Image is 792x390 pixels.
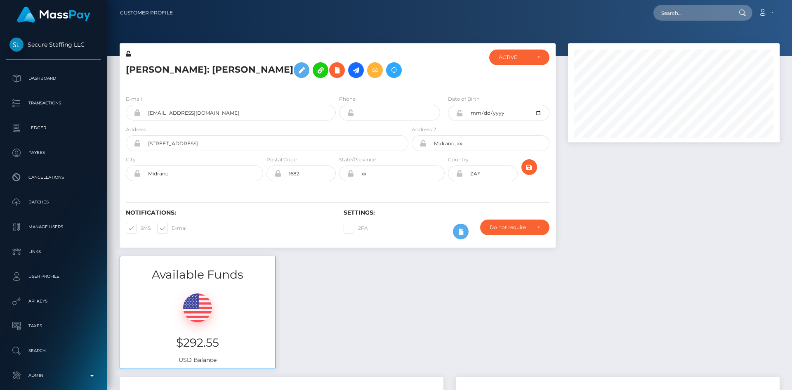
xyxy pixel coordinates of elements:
[126,126,146,133] label: Address
[9,38,24,52] img: Secure Staffing LLC
[6,167,101,188] a: Cancellations
[9,295,98,307] p: API Keys
[9,147,98,159] p: Payees
[6,142,101,163] a: Payees
[126,223,151,234] label: SMS
[448,95,480,103] label: Date of Birth
[6,118,101,138] a: Ledger
[6,316,101,336] a: Taxes
[9,196,98,208] p: Batches
[9,72,98,85] p: Dashboard
[183,293,212,322] img: USD.png
[126,58,404,82] h5: [PERSON_NAME]: [PERSON_NAME]
[6,68,101,89] a: Dashboard
[448,156,469,163] label: Country
[344,209,549,216] h6: Settings:
[499,54,530,61] div: ACTIVE
[120,4,173,21] a: Customer Profile
[9,369,98,382] p: Admin
[348,62,364,78] a: Initiate Payout
[6,340,101,361] a: Search
[6,266,101,287] a: User Profile
[266,156,297,163] label: Postal Code
[126,209,331,216] h6: Notifications:
[9,270,98,283] p: User Profile
[344,223,368,234] label: 2FA
[126,335,269,351] h3: $292.55
[412,126,436,133] label: Address 2
[120,283,275,369] div: USD Balance
[9,171,98,184] p: Cancellations
[9,97,98,109] p: Transactions
[480,220,549,235] button: Do not require
[6,365,101,386] a: Admin
[17,7,90,23] img: MassPay Logo
[126,156,136,163] label: City
[9,320,98,332] p: Taxes
[6,241,101,262] a: Links
[339,156,376,163] label: State/Province
[6,93,101,113] a: Transactions
[9,345,98,357] p: Search
[126,95,142,103] label: E-mail
[9,221,98,233] p: Manage Users
[9,246,98,258] p: Links
[6,291,101,312] a: API Keys
[339,95,356,103] label: Phone
[653,5,731,21] input: Search...
[120,267,275,283] h3: Available Funds
[6,192,101,213] a: Batches
[490,224,530,231] div: Do not require
[489,50,549,65] button: ACTIVE
[9,122,98,134] p: Ledger
[6,217,101,237] a: Manage Users
[157,223,188,234] label: E-mail
[6,41,101,48] span: Secure Staffing LLC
